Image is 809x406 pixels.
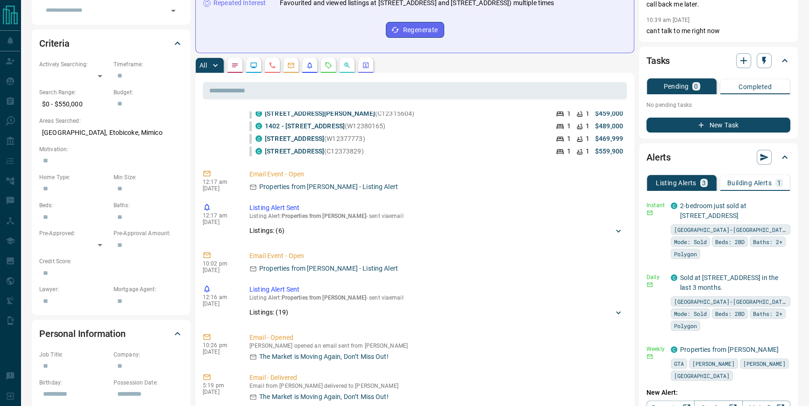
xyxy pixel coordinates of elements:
button: Regenerate [386,22,444,38]
p: 5:19 pm [203,382,235,389]
p: $469,999 [595,134,623,144]
button: New Task [646,118,790,133]
span: Mode: Sold [674,237,707,246]
p: Min Size: [114,173,183,182]
p: 12:17 am [203,212,235,219]
span: Beds: 2BD [715,309,745,318]
p: (W12380165) [265,121,385,131]
p: Home Type: [39,173,109,182]
div: Tasks [646,49,790,72]
span: Polygon [674,321,697,330]
p: Daily [646,273,665,281]
span: Baths: 2+ [753,237,782,246]
p: Listing Alerts [656,180,696,186]
p: Pre-Approval Amount: [114,229,183,238]
p: Motivation: [39,145,183,154]
p: 1 [567,121,571,131]
p: Properties from [PERSON_NAME] - Listing Alert [259,264,398,273]
p: Email Event - Open [249,169,623,179]
a: Sold at [STREET_ADDRESS] in the last 3 months. [680,274,778,291]
div: Listings: (6) [249,222,623,239]
p: (C12315604) [265,109,414,119]
div: condos.ca [671,346,677,353]
p: [DATE] [203,267,235,273]
p: 12:16 am [203,294,235,301]
span: Properties from [PERSON_NAME] [282,294,366,301]
p: Building Alerts [727,180,772,186]
p: Email Event - Open [249,251,623,261]
p: Job Title: [39,350,109,359]
svg: Agent Actions [362,62,369,69]
svg: Listing Alerts [306,62,313,69]
p: 10:26 pm [203,342,235,349]
svg: Emails [287,62,295,69]
p: Birthday: [39,378,109,387]
p: $489,000 [595,121,623,131]
p: Listing Alert Sent [249,203,623,213]
span: [PERSON_NAME] [743,359,786,368]
p: 10:39 am [DATE] [646,17,689,23]
a: [STREET_ADDRESS] [265,147,324,155]
p: Email - Delivered [249,373,623,383]
span: Beds: 2BD [715,237,745,246]
p: $559,900 [595,147,623,156]
p: [DATE] [203,349,235,355]
p: Email from [PERSON_NAME] delivered to [PERSON_NAME] [249,383,623,389]
h2: Personal Information [39,326,126,341]
p: Listing Alert : - sent via email [249,294,623,301]
span: GTA [674,359,684,368]
p: [DATE] [203,389,235,395]
h2: Tasks [646,53,670,68]
span: [GEOGRAPHIC_DATA]-[GEOGRAPHIC_DATA] [674,225,787,234]
svg: Calls [269,62,276,69]
p: Credit Score: [39,257,183,266]
span: Polygon [674,249,697,259]
p: Actively Searching: [39,60,109,69]
div: condos.ca [255,135,262,142]
p: 1 [586,147,589,156]
span: Properties from [PERSON_NAME] [282,213,366,219]
div: condos.ca [255,123,262,129]
p: (W12377773) [265,134,365,144]
a: [STREET_ADDRESS][PERSON_NAME] [265,110,375,117]
div: Personal Information [39,322,183,345]
p: The Market is Moving Again, Don’t Miss Out! [259,352,389,362]
svg: Opportunities [343,62,351,69]
span: [GEOGRAPHIC_DATA]-[GEOGRAPHIC_DATA] [674,297,787,306]
svg: Email [646,353,653,360]
p: Timeframe: [114,60,183,69]
p: Listing Alert Sent [249,285,623,294]
span: Mode: Sold [674,309,707,318]
p: Areas Searched: [39,117,183,125]
div: Listings: (19) [249,304,623,321]
p: Budget: [114,88,183,97]
p: $459,000 [595,109,623,119]
p: 1 [567,109,571,119]
svg: Lead Browsing Activity [250,62,257,69]
p: 1 [777,180,781,186]
p: Instant [646,201,665,210]
p: Completed [738,84,772,90]
div: condos.ca [671,203,677,209]
p: Mortgage Agent: [114,285,183,294]
a: [STREET_ADDRESS] [265,135,324,142]
p: [DATE] [203,185,235,192]
span: Baths: 2+ [753,309,782,318]
p: The Market is Moving Again, Don’t Miss Out! [259,392,389,402]
p: Lawyer: [39,285,109,294]
p: Listings: ( 19 ) [249,308,288,317]
p: Email - Opened [249,333,623,343]
button: Open [167,4,180,17]
div: condos.ca [671,274,677,281]
p: Listing Alert : - sent via email [249,213,623,219]
h2: Criteria [39,36,70,51]
p: 10:02 pm [203,260,235,267]
p: New Alert: [646,388,790,398]
p: Weekly [646,345,665,353]
p: 1 [586,121,589,131]
p: [GEOGRAPHIC_DATA], Etobicoke, Mimico [39,125,183,140]
p: Listings: ( 6 ) [249,226,284,236]
p: [DATE] [203,301,235,307]
svg: Requests [325,62,332,69]
p: 3 [702,180,706,186]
